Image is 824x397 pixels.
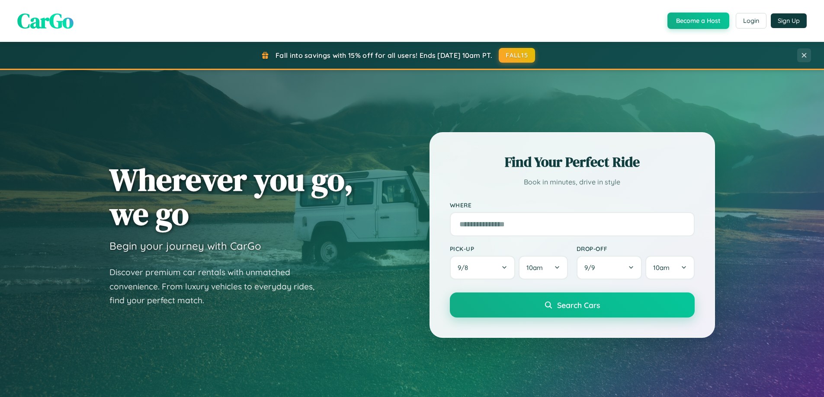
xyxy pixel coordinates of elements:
[771,13,807,28] button: Sign Up
[519,256,568,279] button: 10am
[557,300,600,310] span: Search Cars
[584,264,599,272] span: 9 / 9
[450,245,568,252] label: Pick-up
[109,239,261,252] h3: Begin your journey with CarGo
[450,176,695,188] p: Book in minutes, drive in style
[450,256,516,279] button: 9/8
[577,245,695,252] label: Drop-off
[667,13,729,29] button: Become a Host
[526,264,543,272] span: 10am
[17,6,74,35] span: CarGo
[645,256,694,279] button: 10am
[736,13,766,29] button: Login
[450,201,695,209] label: Where
[653,264,670,272] span: 10am
[276,51,492,60] span: Fall into savings with 15% off for all users! Ends [DATE] 10am PT.
[450,292,695,318] button: Search Cars
[109,162,353,231] h1: Wherever you go, we go
[577,256,642,279] button: 9/9
[458,264,472,272] span: 9 / 8
[109,265,326,308] p: Discover premium car rentals with unmatched convenience. From luxury vehicles to everyday rides, ...
[450,152,695,172] h2: Find Your Perfect Ride
[499,48,535,63] button: FALL15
